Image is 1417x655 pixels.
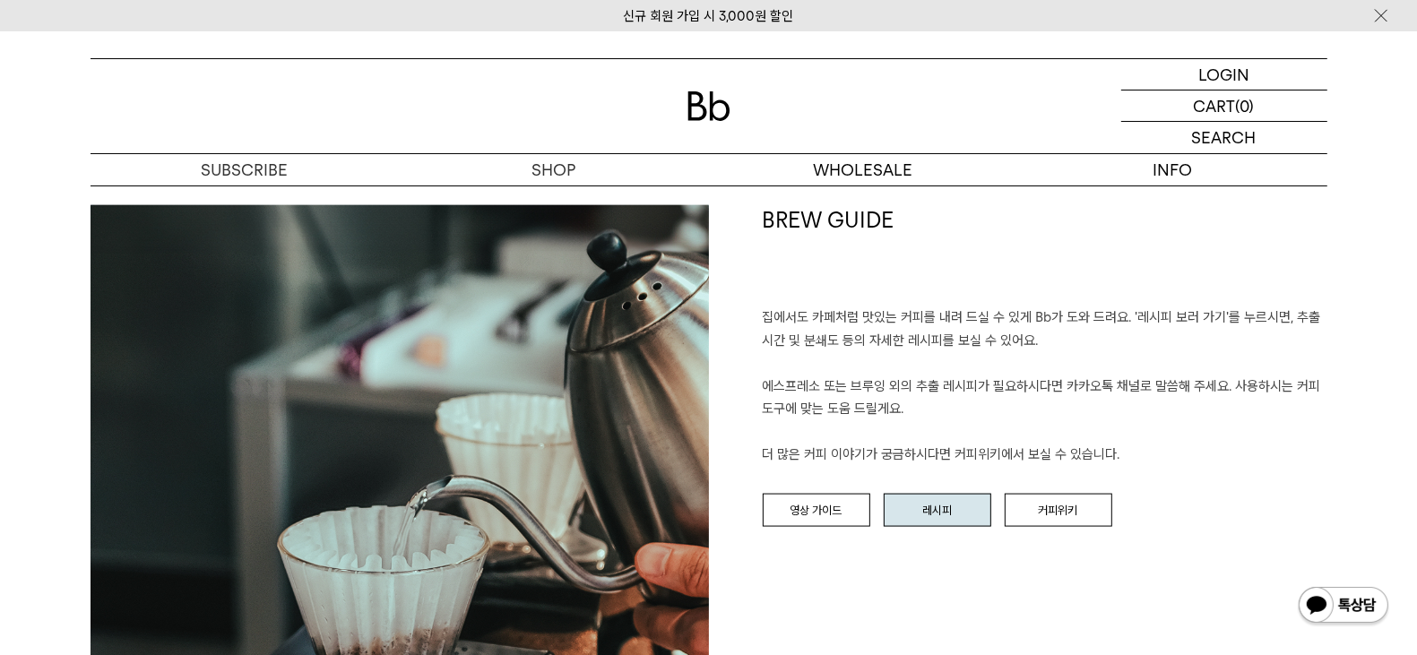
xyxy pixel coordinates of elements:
a: SUBSCRIBE [91,154,400,185]
a: 영상 가이드 [763,494,870,528]
a: LOGIN [1121,59,1327,90]
img: 카카오톡 채널 1:1 채팅 버튼 [1297,585,1390,628]
p: SEARCH [1192,122,1257,153]
p: WHOLESALE [709,154,1018,185]
img: 로고 [687,91,730,121]
p: INFO [1018,154,1327,185]
p: 집에서도 카페처럼 맛있는 커피를 내려 드실 ﻿수 있게 Bb가 도와 드려요. '레시피 보러 가기'를 누르시면, 추출 시간 및 분쇄도 등의 자세한 레시피를 보실 수 있어요. 에스... [763,306,1327,467]
p: LOGIN [1198,59,1249,90]
a: 커피위키 [1005,494,1112,528]
a: 레시피 [884,494,991,528]
a: CART (0) [1121,90,1327,122]
p: (0) [1236,90,1255,121]
h1: BREW GUIDE [763,205,1327,307]
p: CART [1194,90,1236,121]
a: 신규 회원 가입 시 3,000원 할인 [624,8,794,24]
a: SHOP [400,154,709,185]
